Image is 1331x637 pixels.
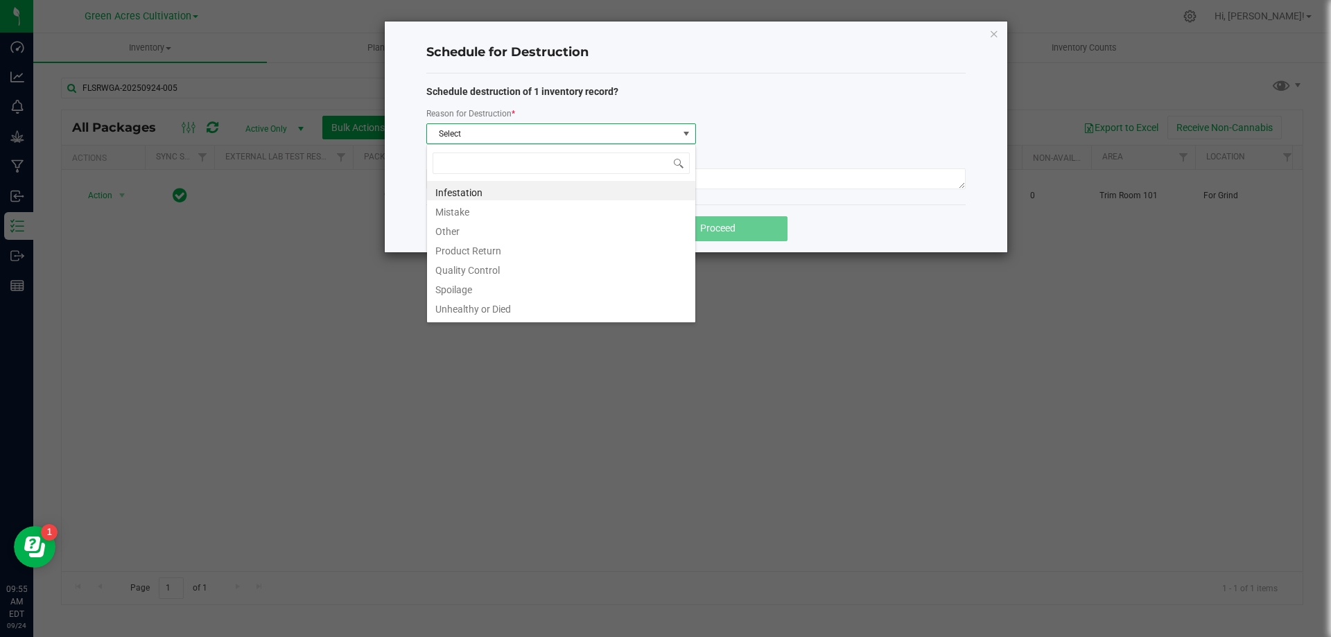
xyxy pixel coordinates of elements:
[426,44,966,62] h4: Schedule for Destruction
[426,86,618,97] strong: Schedule destruction of 1 inventory record?
[14,526,55,568] iframe: Resource center
[427,124,678,143] span: Select
[700,222,736,234] span: Proceed
[426,107,515,120] label: Reason for Destruction
[649,216,788,241] button: Proceed
[41,524,58,541] iframe: Resource center unread badge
